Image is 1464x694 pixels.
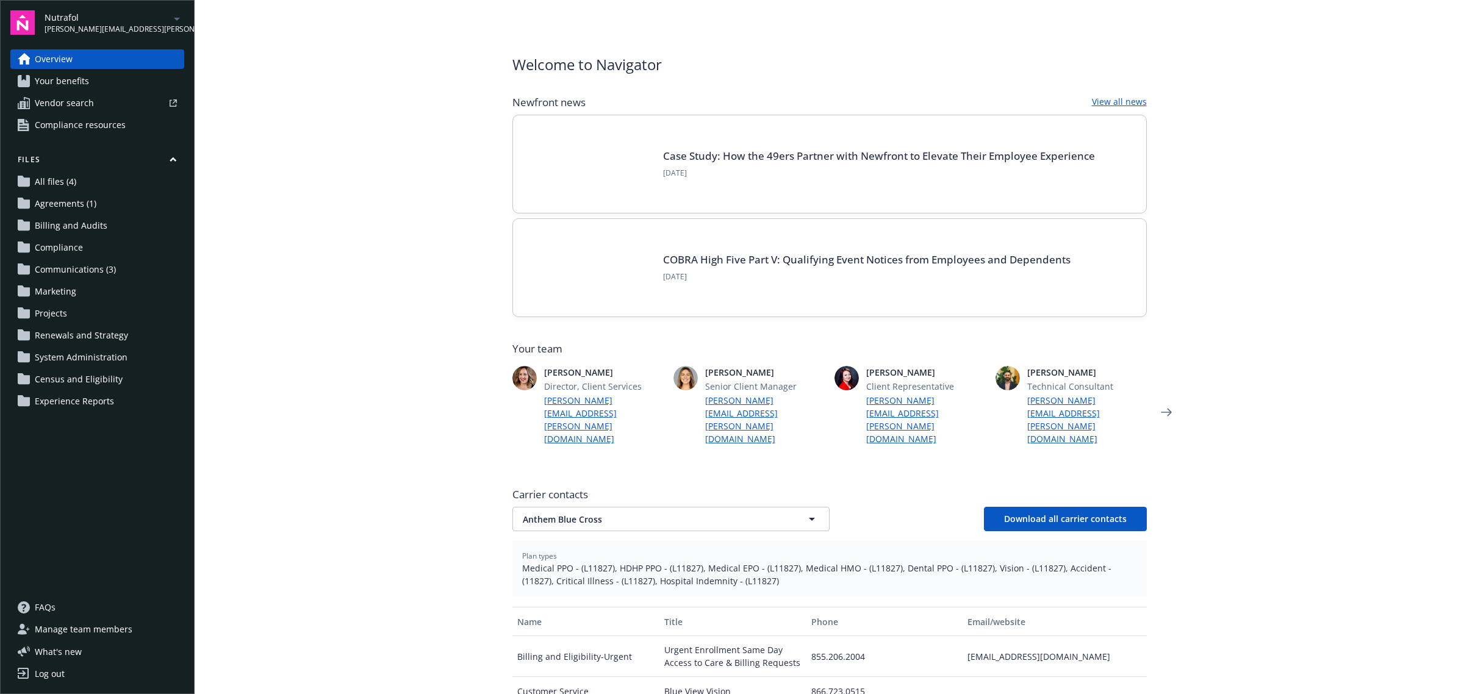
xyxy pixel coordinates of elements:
[10,115,184,135] a: Compliance resources
[10,238,184,257] a: Compliance
[1004,513,1127,524] span: Download all carrier contacts
[35,93,94,113] span: Vendor search
[963,636,1146,677] div: [EMAIL_ADDRESS][DOMAIN_NAME]
[996,366,1020,390] img: photo
[834,366,859,390] img: photo
[35,115,126,135] span: Compliance resources
[10,71,184,91] a: Your benefits
[512,342,1147,356] span: Your team
[806,636,963,677] div: 855.206.2004
[10,10,35,35] img: navigator-logo.svg
[512,54,662,76] span: Welcome to Navigator
[1092,95,1147,110] a: View all news
[533,238,648,297] img: BLOG-Card Image - Compliance - COBRA High Five Pt 5 - 09-11-25.jpg
[10,260,184,279] a: Communications (3)
[10,93,184,113] a: Vendor search
[10,392,184,411] a: Experience Reports
[35,49,73,69] span: Overview
[35,260,116,279] span: Communications (3)
[866,366,986,379] span: [PERSON_NAME]
[523,513,777,526] span: Anthem Blue Cross
[10,49,184,69] a: Overview
[517,615,655,628] div: Name
[659,607,806,636] button: Title
[664,615,802,628] div: Title
[963,607,1146,636] button: Email/website
[45,24,170,35] span: [PERSON_NAME][EMAIL_ADDRESS][PERSON_NAME][DOMAIN_NAME]
[544,394,664,445] a: [PERSON_NAME][EMAIL_ADDRESS][PERSON_NAME][DOMAIN_NAME]
[10,216,184,235] a: Billing and Audits
[512,607,659,636] button: Name
[512,366,537,390] img: photo
[984,507,1147,531] button: Download all carrier contacts
[10,370,184,389] a: Census and Eligibility
[512,507,830,531] button: Anthem Blue Cross
[705,394,825,445] a: [PERSON_NAME][EMAIL_ADDRESS][PERSON_NAME][DOMAIN_NAME]
[35,664,65,684] div: Log out
[811,615,958,628] div: Phone
[10,154,184,170] button: Files
[10,645,101,658] button: What's new
[10,304,184,323] a: Projects
[10,282,184,301] a: Marketing
[35,370,123,389] span: Census and Eligibility
[35,194,96,213] span: Agreements (1)
[35,326,128,345] span: Renewals and Strategy
[512,487,1147,502] span: Carrier contacts
[10,326,184,345] a: Renewals and Strategy
[1027,394,1147,445] a: [PERSON_NAME][EMAIL_ADDRESS][PERSON_NAME][DOMAIN_NAME]
[10,620,184,639] a: Manage team members
[35,392,114,411] span: Experience Reports
[544,380,664,393] span: Director, Client Services
[663,168,1095,179] span: [DATE]
[35,348,127,367] span: System Administration
[35,645,82,658] span: What ' s new
[522,551,1137,562] span: Plan types
[866,394,986,445] a: [PERSON_NAME][EMAIL_ADDRESS][PERSON_NAME][DOMAIN_NAME]
[512,636,659,677] div: Billing and Eligibility-Urgent
[705,380,825,393] span: Senior Client Manager
[10,194,184,213] a: Agreements (1)
[35,304,67,323] span: Projects
[967,615,1141,628] div: Email/website
[806,607,963,636] button: Phone
[45,11,170,24] span: Nutrafol
[1027,380,1147,393] span: Technical Consultant
[866,380,986,393] span: Client Representative
[663,149,1095,163] a: Case Study: How the 49ers Partner with Newfront to Elevate Their Employee Experience
[544,366,664,379] span: [PERSON_NAME]
[35,238,83,257] span: Compliance
[705,366,825,379] span: [PERSON_NAME]
[35,71,89,91] span: Your benefits
[1027,366,1147,379] span: [PERSON_NAME]
[10,172,184,191] a: All files (4)
[35,172,76,191] span: All files (4)
[522,562,1137,587] span: Medical PPO - (L11827), HDHP PPO - (L11827), Medical EPO - (L11827), Medical HMO - (L11827), Dent...
[35,282,76,301] span: Marketing
[35,598,56,617] span: FAQs
[1157,402,1176,422] a: Next
[10,598,184,617] a: FAQs
[170,11,184,26] a: arrowDropDown
[35,620,132,639] span: Manage team members
[35,216,107,235] span: Billing and Audits
[659,636,806,677] div: Urgent Enrollment Same Day Access to Care & Billing Requests
[512,95,586,110] span: Newfront news
[663,271,1071,282] span: [DATE]
[45,10,184,35] button: Nutrafol[PERSON_NAME][EMAIL_ADDRESS][PERSON_NAME][DOMAIN_NAME]arrowDropDown
[673,366,698,390] img: photo
[10,348,184,367] a: System Administration
[533,135,648,193] img: Card Image - INSIGHTS copy.png
[663,252,1071,267] a: COBRA High Five Part V: Qualifying Event Notices from Employees and Dependents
